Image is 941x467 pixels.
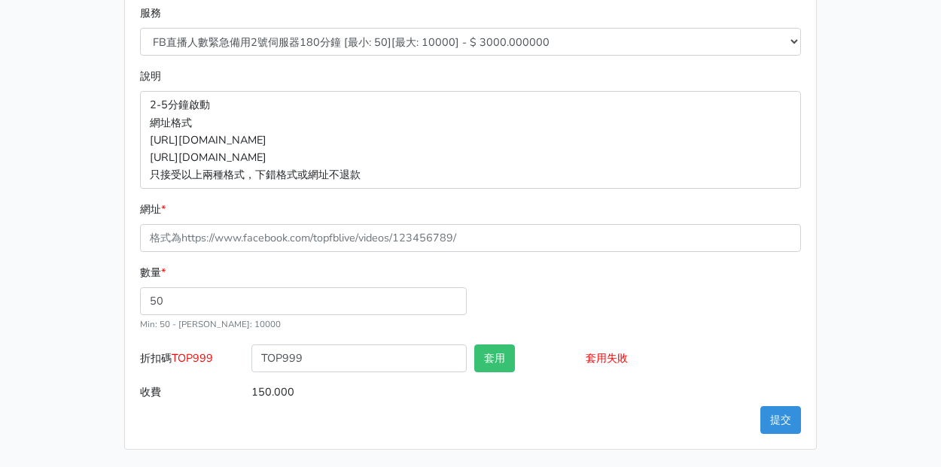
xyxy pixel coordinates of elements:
label: 折扣碼 [136,344,248,378]
label: 數量 [140,264,166,281]
label: 收費 [136,378,248,406]
label: 網址 [140,201,166,218]
small: Min: 50 - [PERSON_NAME]: 10000 [140,318,281,330]
button: 套用 [474,344,515,372]
input: 格式為https://www.facebook.com/topfblive/videos/123456789/ [140,224,801,252]
label: 服務 [140,5,161,22]
span: TOP999 [172,350,213,365]
label: 說明 [140,68,161,85]
button: 提交 [760,406,801,434]
p: 2-5分鐘啟動 網址格式 [URL][DOMAIN_NAME] [URL][DOMAIN_NAME] 只接受以上兩種格式，下錯格式或網址不退款 [140,91,801,188]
